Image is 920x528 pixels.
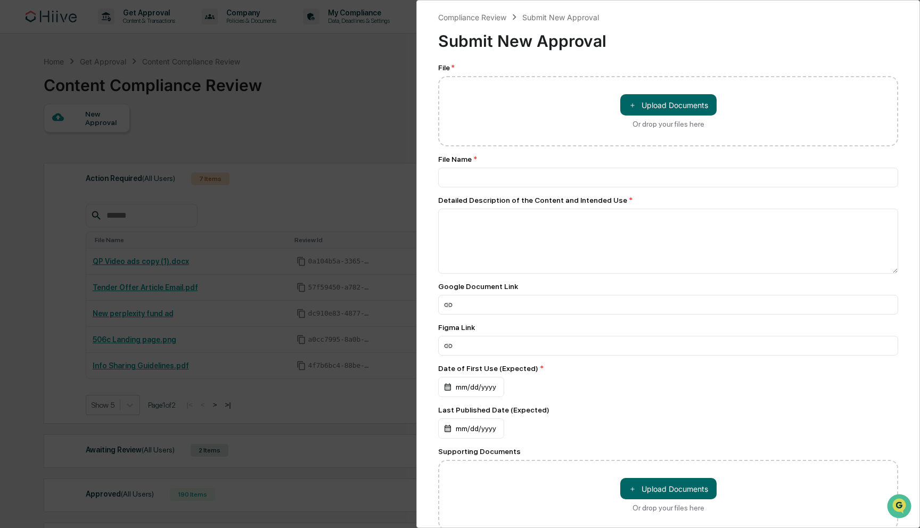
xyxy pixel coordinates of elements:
div: Compliance Review [438,13,506,22]
a: 🖐️Preclearance [6,130,73,149]
div: File Name [438,155,898,163]
span: Pylon [106,180,129,188]
p: How can we help? [11,22,194,39]
div: Submit New Approval [438,23,898,51]
div: mm/dd/yyyy [438,377,504,397]
div: Or drop your files here [632,120,704,128]
div: Submit New Approval [522,13,599,22]
iframe: Open customer support [886,493,915,522]
button: Or drop your files here [620,94,717,115]
span: ＋ [629,100,636,110]
div: Date of First Use (Expected) [438,364,898,373]
div: 🔎 [11,155,19,164]
input: Clear [28,48,176,60]
a: 🔎Data Lookup [6,150,71,169]
div: File [438,63,898,72]
div: mm/dd/yyyy [438,418,504,439]
div: Google Document Link [438,282,898,291]
div: Last Published Date (Expected) [438,406,898,414]
a: 🗄️Attestations [73,130,136,149]
div: 🖐️ [11,135,19,144]
div: Or drop your files here [632,504,704,512]
div: Start new chat [36,81,175,92]
div: Supporting Documents [438,447,898,456]
a: Powered byPylon [75,180,129,188]
div: We're available if you need us! [36,92,135,101]
button: Or drop your files here [620,478,717,499]
img: 1746055101610-c473b297-6a78-478c-a979-82029cc54cd1 [11,81,30,101]
div: Detailed Description of the Content and Intended Use [438,196,898,204]
span: Attestations [88,134,132,145]
span: ＋ [629,484,636,494]
button: Start new chat [181,85,194,97]
div: 🗄️ [77,135,86,144]
span: Preclearance [21,134,69,145]
div: Figma Link [438,323,898,332]
span: Data Lookup [21,154,67,165]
